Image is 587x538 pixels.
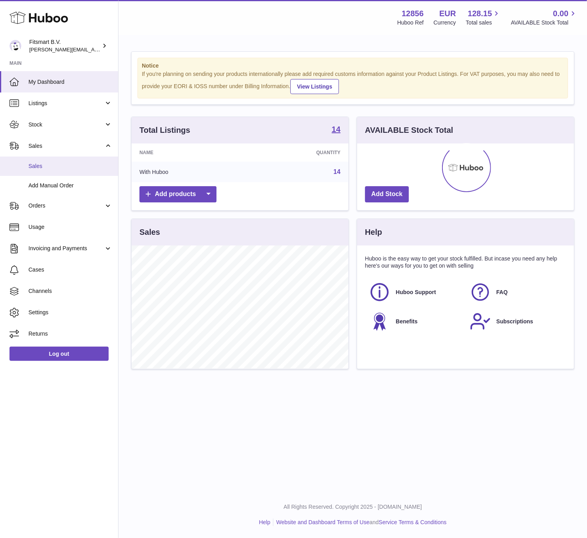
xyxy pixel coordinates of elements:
a: Website and Dashboard Terms of Use [276,519,369,525]
h3: Help [365,227,382,238]
a: Add Stock [365,186,409,202]
h3: Total Listings [139,125,190,136]
div: Currency [434,19,456,26]
a: FAQ [470,281,563,303]
span: 128.15 [468,8,492,19]
span: Huboo Support [396,289,436,296]
span: Sales [28,142,104,150]
p: All Rights Reserved. Copyright 2025 - [DOMAIN_NAME] [125,503,581,511]
a: 14 [332,125,341,135]
span: Subscriptions [497,318,533,325]
h3: Sales [139,227,160,238]
li: and [273,519,446,526]
th: Name [132,143,246,162]
a: Log out [9,347,109,361]
div: If you're planning on sending your products internationally please add required customs informati... [142,70,564,94]
strong: 12856 [402,8,424,19]
a: Service Terms & Conditions [379,519,447,525]
span: [PERSON_NAME][EMAIL_ADDRESS][DOMAIN_NAME] [29,46,158,53]
span: Stock [28,121,104,128]
a: 128.15 Total sales [466,8,501,26]
span: Usage [28,223,112,231]
span: FAQ [497,289,508,296]
span: Total sales [466,19,501,26]
span: Listings [28,100,104,107]
a: Help [259,519,271,525]
a: Huboo Support [369,281,462,303]
th: Quantity [246,143,348,162]
a: View Listings [290,79,339,94]
strong: EUR [439,8,456,19]
a: Benefits [369,311,462,332]
span: Cases [28,266,112,274]
strong: Notice [142,62,564,70]
span: Returns [28,330,112,338]
a: Subscriptions [470,311,563,332]
span: AVAILABLE Stock Total [511,19,578,26]
span: Add Manual Order [28,182,112,189]
p: Huboo is the easy way to get your stock fulfilled. But incase you need any help here's our ways f... [365,255,566,270]
a: 14 [333,168,341,175]
span: My Dashboard [28,78,112,86]
h3: AVAILABLE Stock Total [365,125,453,136]
a: Add products [139,186,216,202]
img: jonathan@leaderoo.com [9,40,21,52]
span: Orders [28,202,104,210]
div: Huboo Ref [397,19,424,26]
span: Benefits [396,318,418,325]
a: 0.00 AVAILABLE Stock Total [511,8,578,26]
span: Settings [28,309,112,316]
strong: 14 [332,125,341,133]
span: 0.00 [553,8,568,19]
td: With Huboo [132,162,246,182]
span: Invoicing and Payments [28,245,104,252]
span: Channels [28,287,112,295]
span: Sales [28,162,112,170]
div: Fitsmart B.V. [29,38,100,53]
